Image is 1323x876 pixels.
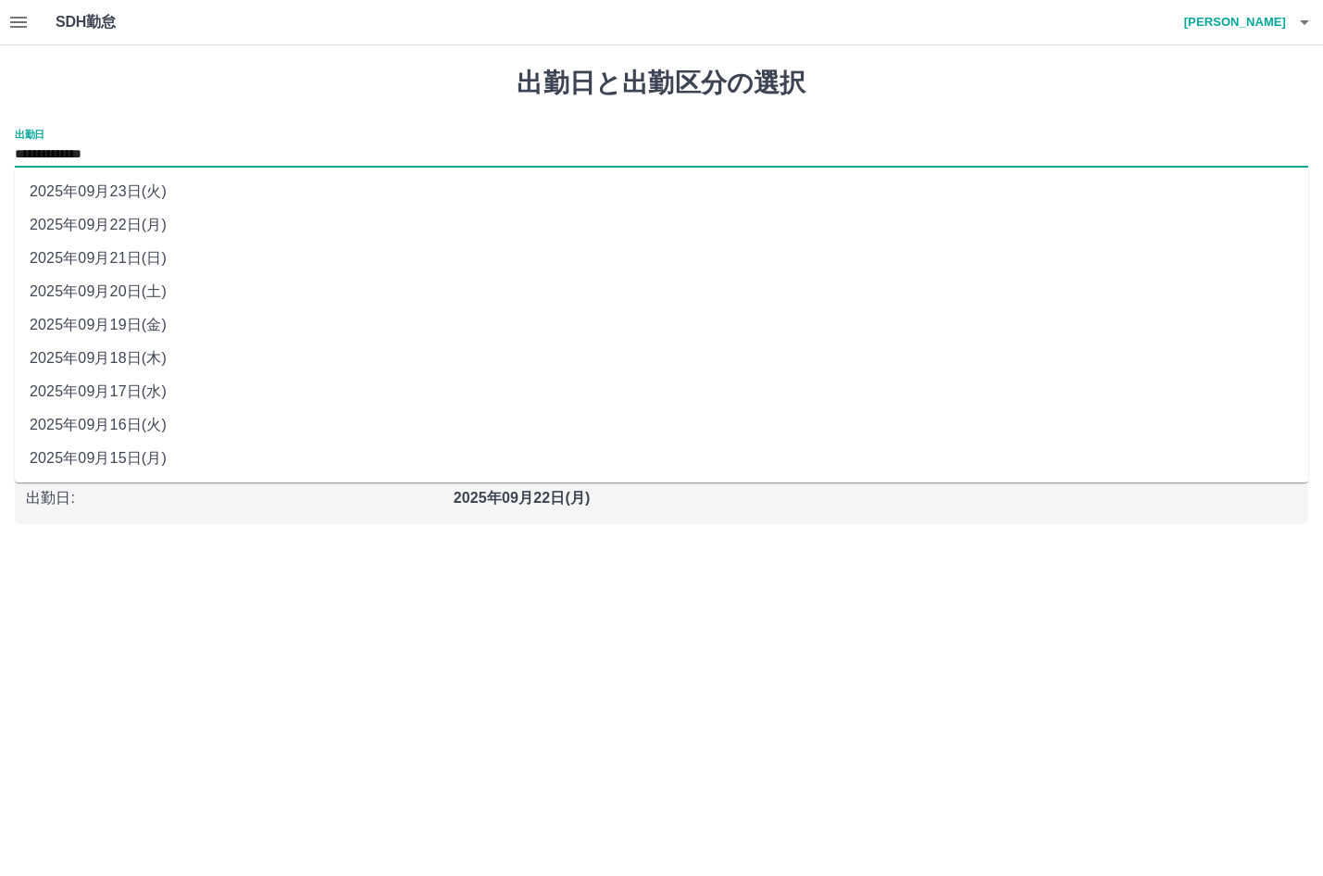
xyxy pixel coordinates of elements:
[15,308,1308,342] li: 2025年09月19日(金)
[15,127,44,141] label: 出勤日
[15,242,1308,275] li: 2025年09月21日(日)
[15,375,1308,408] li: 2025年09月17日(水)
[15,408,1308,442] li: 2025年09月16日(火)
[15,68,1308,99] h1: 出勤日と出勤区分の選択
[15,175,1308,208] li: 2025年09月23日(火)
[26,487,443,509] p: 出勤日 :
[15,208,1308,242] li: 2025年09月22日(月)
[15,275,1308,308] li: 2025年09月20日(土)
[15,442,1308,475] li: 2025年09月15日(月)
[454,490,591,506] b: 2025年09月22日(月)
[15,342,1308,375] li: 2025年09月18日(木)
